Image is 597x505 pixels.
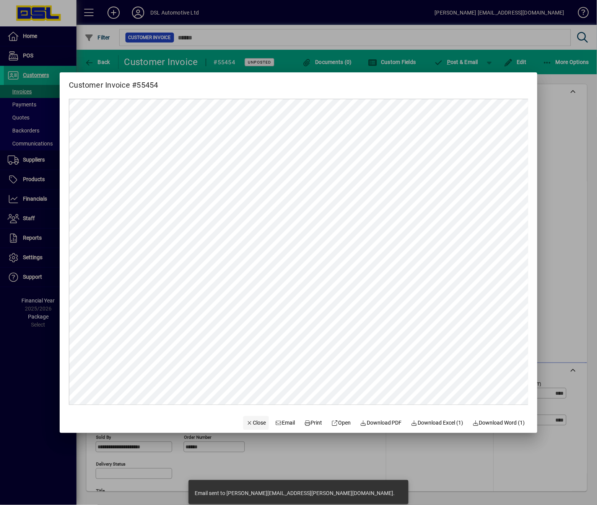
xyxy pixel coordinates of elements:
[195,489,395,497] div: Email sent to [PERSON_NAME][EMAIL_ADDRESS][PERSON_NAME][DOMAIN_NAME].
[332,419,351,427] span: Open
[360,419,402,427] span: Download PDF
[301,416,325,430] button: Print
[329,416,354,430] a: Open
[411,419,464,427] span: Download Excel (1)
[357,416,405,430] a: Download PDF
[304,419,322,427] span: Print
[60,72,168,91] h2: Customer Invoice #55454
[275,419,295,427] span: Email
[272,416,298,430] button: Email
[246,419,266,427] span: Close
[469,416,528,430] button: Download Word (1)
[243,416,269,430] button: Close
[472,419,525,427] span: Download Word (1)
[408,416,467,430] button: Download Excel (1)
